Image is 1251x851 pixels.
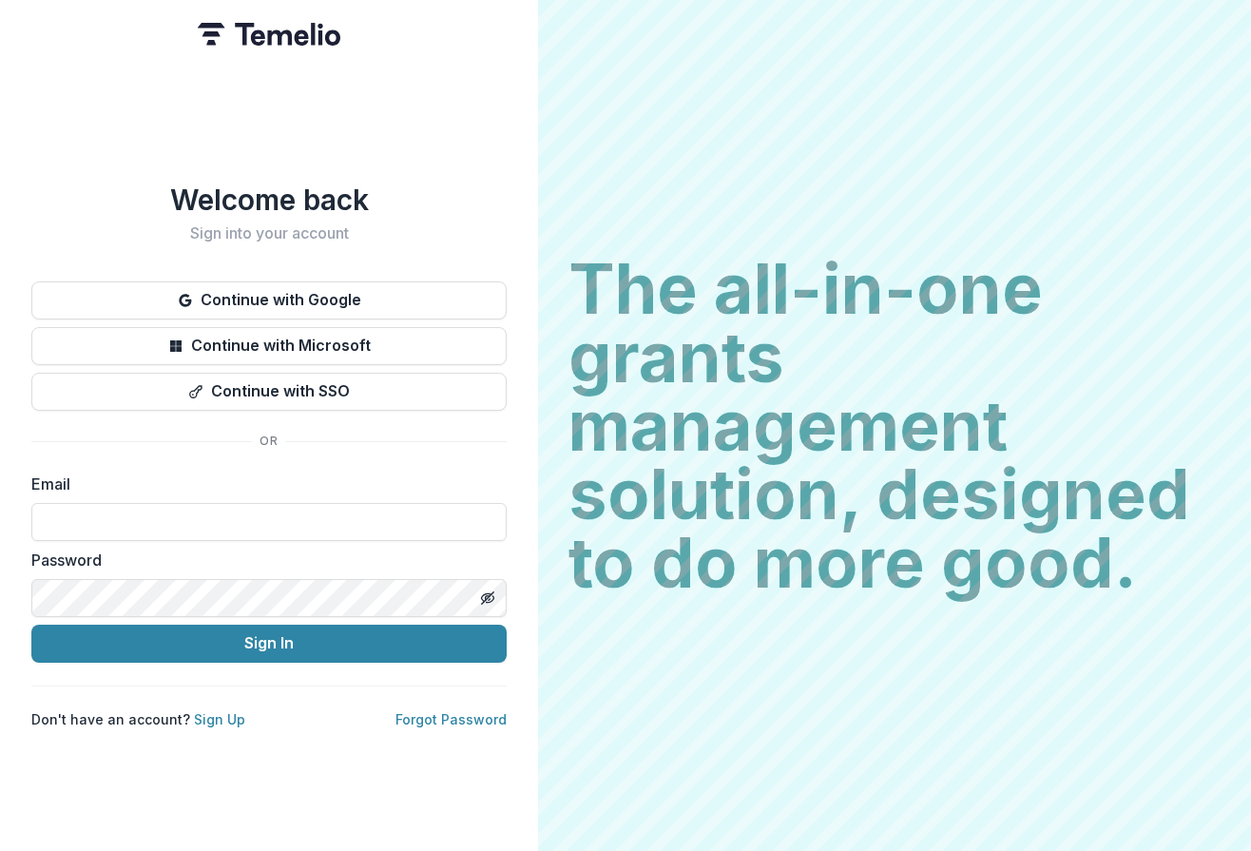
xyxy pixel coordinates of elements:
label: Email [31,473,495,495]
label: Password [31,549,495,571]
p: Don't have an account? [31,709,245,729]
a: Sign Up [194,711,245,727]
button: Toggle password visibility [472,583,503,613]
img: Temelio [198,23,340,46]
button: Continue with Google [31,281,507,319]
a: Forgot Password [395,711,507,727]
h1: Welcome back [31,183,507,217]
button: Continue with SSO [31,373,507,411]
button: Sign In [31,625,507,663]
h2: Sign into your account [31,224,507,242]
button: Continue with Microsoft [31,327,507,365]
